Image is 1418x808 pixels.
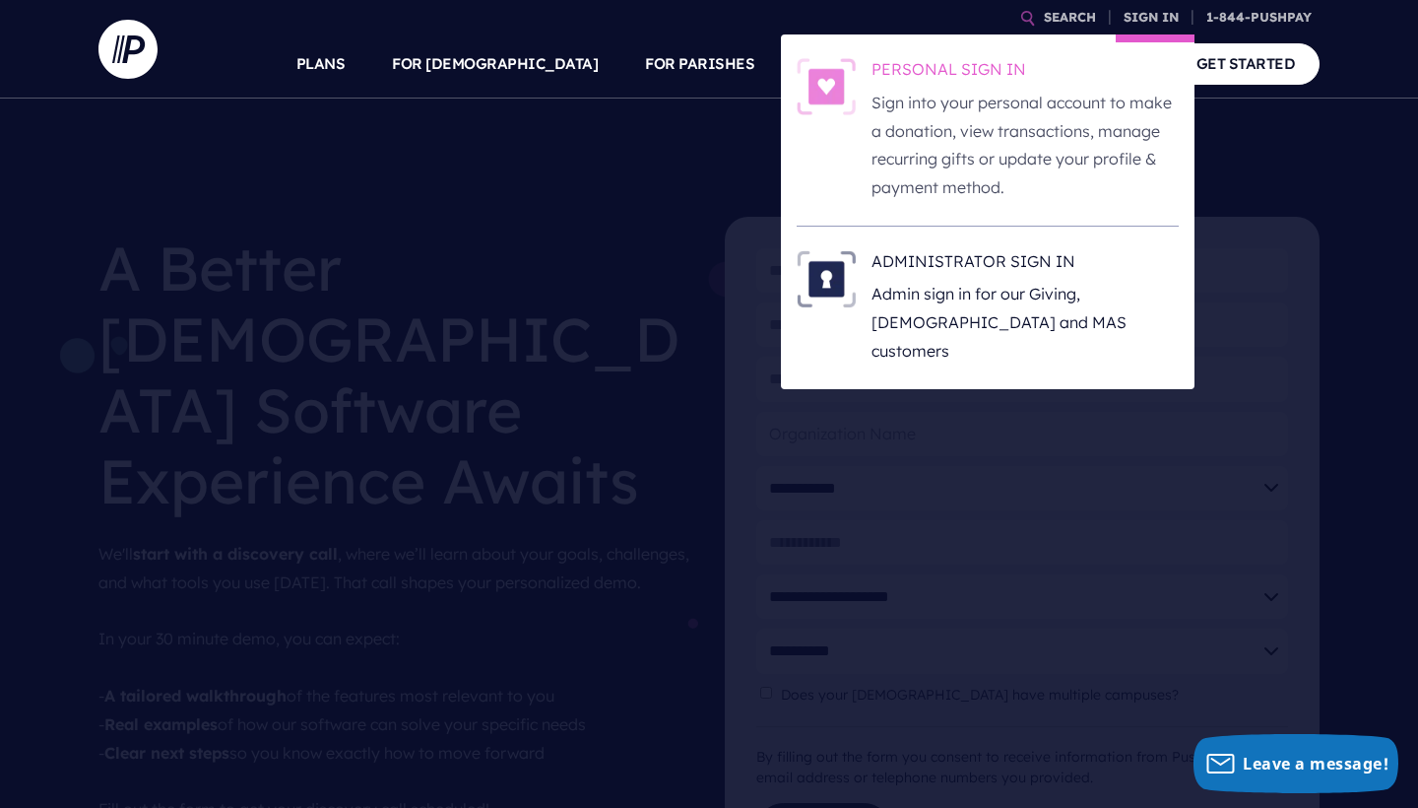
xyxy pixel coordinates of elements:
[296,30,346,99] a: PLANS
[871,89,1179,202] p: Sign into your personal account to make a donation, view transactions, manage recurring gifts or ...
[1193,734,1398,793] button: Leave a message!
[797,250,1179,366] a: ADMINISTRATOR SIGN IN - Illustration ADMINISTRATOR SIGN IN Admin sign in for our Giving, [DEMOGRA...
[802,30,889,99] a: SOLUTIONS
[645,30,754,99] a: FOR PARISHES
[797,58,856,115] img: PERSONAL SIGN IN - Illustration
[1243,753,1388,774] span: Leave a message!
[797,58,1179,202] a: PERSONAL SIGN IN - Illustration PERSONAL SIGN IN Sign into your personal account to make a donati...
[871,58,1179,88] h6: PERSONAL SIGN IN
[1052,30,1125,99] a: COMPANY
[797,250,856,307] img: ADMINISTRATOR SIGN IN - Illustration
[936,30,1005,99] a: EXPLORE
[1172,43,1321,84] a: GET STARTED
[871,250,1179,280] h6: ADMINISTRATOR SIGN IN
[392,30,598,99] a: FOR [DEMOGRAPHIC_DATA]
[871,280,1179,365] p: Admin sign in for our Giving, [DEMOGRAPHIC_DATA] and MAS customers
